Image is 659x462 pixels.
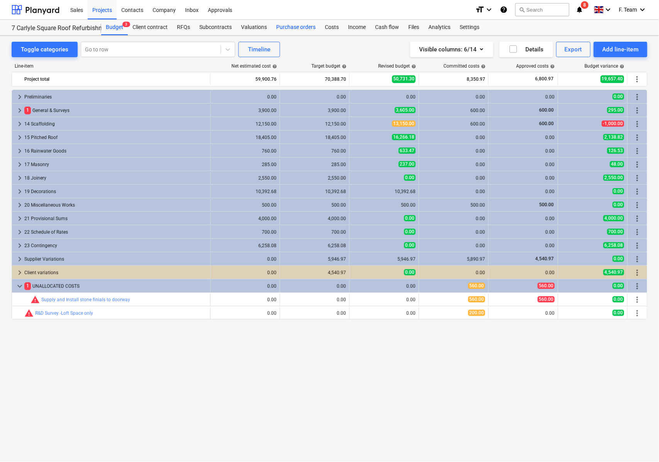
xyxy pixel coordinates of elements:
[343,20,370,35] div: Income
[24,158,207,171] div: 17 Masonry
[422,243,485,248] div: 0.00
[633,146,642,156] span: More actions
[283,202,346,208] div: 500.00
[585,63,625,69] div: Budget variance
[603,215,624,221] span: 4,000.00
[283,311,346,316] div: 0.00
[633,309,642,318] span: More actions
[619,7,637,13] span: F. Team
[420,44,484,54] div: Visible columns : 6/14
[603,175,624,181] span: 2,550.00
[492,243,555,248] div: 0.00
[214,121,277,127] div: 12,150.00
[15,282,24,291] span: keyboard_arrow_down
[172,20,195,35] div: RFQs
[492,229,555,235] div: 0.00
[35,311,93,316] a: R&D Survey -Loft Space only
[633,92,642,102] span: More actions
[404,242,416,248] span: 0.00
[214,175,277,181] div: 2,550.00
[15,92,24,102] span: keyboard_arrow_right
[500,5,508,14] i: Knowledge base
[353,256,416,262] div: 5,946.97
[492,162,555,167] div: 0.00
[492,270,555,275] div: 0.00
[231,63,277,69] div: Net estimated cost
[15,200,24,210] span: keyboard_arrow_right
[214,135,277,140] div: 18,405.00
[422,94,485,100] div: 0.00
[283,121,346,127] div: 12,150.00
[24,73,207,85] div: Project total
[422,73,485,85] div: 8,350.97
[283,284,346,289] div: 0.00
[283,135,346,140] div: 18,405.00
[422,229,485,235] div: 0.00
[15,241,24,250] span: keyboard_arrow_right
[613,188,624,194] span: 0.00
[15,173,24,183] span: keyboard_arrow_right
[15,106,24,115] span: keyboard_arrow_right
[492,175,555,181] div: 0.00
[410,64,416,69] span: help
[24,253,207,265] div: Supplier Variations
[283,243,346,248] div: 6,258.08
[283,216,346,221] div: 4,000.00
[422,189,485,194] div: 0.00
[422,162,485,167] div: 0.00
[272,20,320,35] a: Purchase orders
[613,310,624,316] span: 0.00
[320,20,343,35] a: Costs
[594,42,647,57] button: Add line-item
[24,104,207,117] div: General & Surveys
[12,42,78,57] button: Toggle categories
[214,189,277,194] div: 10,392.68
[283,189,346,194] div: 10,392.68
[31,295,40,304] span: Committed costs exceed revised budget
[399,148,416,154] span: 633.47
[516,63,555,69] div: Approved costs
[633,241,642,250] span: More actions
[455,20,484,35] div: Settings
[214,73,277,85] div: 59,900.76
[271,64,277,69] span: help
[404,215,416,221] span: 0.00
[128,20,172,35] a: Client contract
[283,297,346,302] div: 0.00
[101,20,128,35] a: Budget3
[492,94,555,100] div: 0.00
[443,63,486,69] div: Committed costs
[499,42,553,57] button: Details
[633,160,642,169] span: More actions
[214,311,277,316] div: 0.00
[378,63,416,69] div: Revised budget
[549,64,555,69] span: help
[613,283,624,289] span: 0.00
[484,5,494,14] i: keyboard_arrow_down
[613,202,624,208] span: 0.00
[392,75,416,83] span: 50,731.30
[24,280,207,292] div: UNALLOCATED COSTS
[24,172,207,184] div: 18 Joinery
[236,20,272,35] a: Valuations
[633,133,642,142] span: More actions
[410,42,493,57] button: Visible columns:6/14
[509,44,544,54] div: Details
[15,160,24,169] span: keyboard_arrow_right
[24,185,207,198] div: 19 Decorations
[353,311,416,316] div: 0.00
[633,255,642,264] span: More actions
[41,297,130,302] a: Supply and Install stone finials to doorway
[610,161,624,167] span: 48.00
[214,216,277,221] div: 4,000.00
[353,94,416,100] div: 0.00
[538,202,555,207] span: 500.00
[638,5,647,14] i: keyboard_arrow_down
[214,256,277,262] div: 0.00
[24,226,207,238] div: 22 Schedule of Rates
[24,199,207,211] div: 20 Miscellaneous Works
[492,189,555,194] div: 0.00
[607,229,624,235] span: 700.00
[370,20,404,35] div: Cash flow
